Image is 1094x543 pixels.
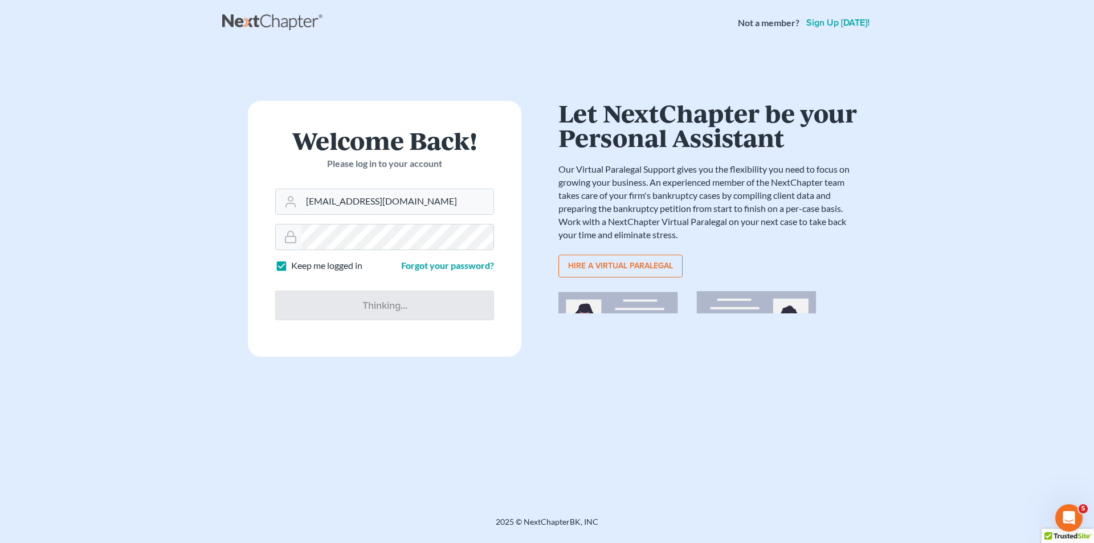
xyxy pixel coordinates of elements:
a: Forgot your password? [401,260,494,271]
a: Hire a virtual paralegal [558,255,683,277]
iframe: Intercom live chat [1055,504,1083,532]
input: Email Address [301,189,493,214]
div: 2025 © NextChapterBK, INC [222,516,872,537]
input: Thinking... [275,291,494,320]
p: Please log in to your account [275,157,494,170]
p: Our Virtual Paralegal Support gives you the flexibility you need to focus on growing your busines... [558,163,860,241]
h1: Welcome Back! [275,128,494,153]
a: Sign up [DATE]! [804,18,872,27]
h1: Let NextChapter be your Personal Assistant [558,101,860,149]
strong: Not a member? [738,17,799,30]
img: virtual_paralegal_bg-b12c8cf30858a2b2c02ea913d52db5c468ecc422855d04272ea22d19010d70dc.svg [558,291,860,474]
label: Keep me logged in [291,259,362,272]
span: 5 [1079,504,1088,513]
